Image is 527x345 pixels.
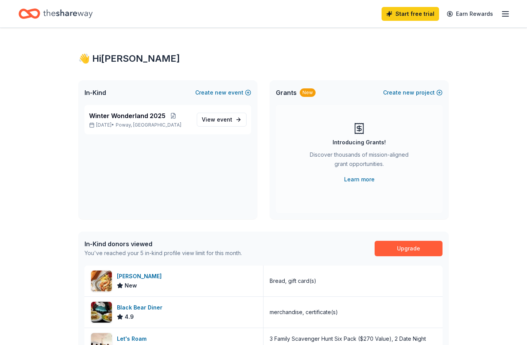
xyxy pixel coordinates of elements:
[442,7,498,21] a: Earn Rewards
[84,239,242,249] div: In-Kind donors viewed
[276,88,297,97] span: Grants
[202,115,232,124] span: View
[125,281,137,290] span: New
[344,175,375,184] a: Learn more
[91,271,112,291] img: Image for Boudin Bakery
[307,150,412,172] div: Discover thousands of mission-aligned grant opportunities.
[84,249,242,258] div: You've reached your 5 in-kind profile view limit for this month.
[333,138,386,147] div: Introducing Grants!
[195,88,251,97] button: Createnewevent
[116,122,181,128] span: Poway, [GEOGRAPHIC_DATA]
[270,308,338,317] div: merchandise, certificate(s)
[383,88,443,97] button: Createnewproject
[403,88,414,97] span: new
[197,113,247,127] a: View event
[382,7,439,21] a: Start free trial
[19,5,93,23] a: Home
[117,272,165,281] div: [PERSON_NAME]
[91,302,112,323] img: Image for Black Bear Diner
[270,276,316,286] div: Bread, gift card(s)
[117,303,166,312] div: Black Bear Diner
[89,122,191,128] p: [DATE] •
[217,116,232,123] span: event
[117,334,150,343] div: Let's Roam
[89,111,166,120] span: Winter Wonderland 2025
[375,241,443,256] a: Upgrade
[215,88,226,97] span: new
[300,88,316,97] div: New
[78,52,449,65] div: 👋 Hi [PERSON_NAME]
[125,312,134,321] span: 4.9
[84,88,106,97] span: In-Kind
